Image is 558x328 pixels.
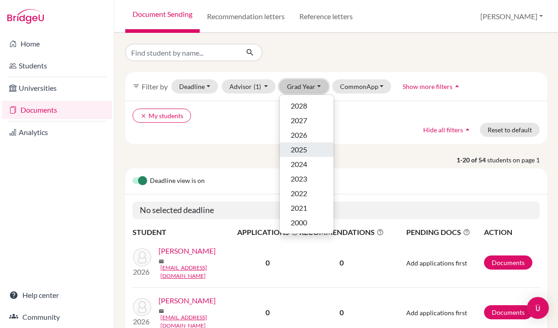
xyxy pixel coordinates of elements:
[280,172,334,186] button: 2023
[237,227,298,238] span: APPLICATIONS
[133,83,140,90] i: filter_list
[254,83,261,90] span: (1)
[133,298,151,316] img: Barker, Ren
[2,308,112,326] a: Community
[291,203,307,213] span: 2021
[280,128,334,142] button: 2026
[2,286,112,304] a: Help center
[291,159,307,170] span: 2024
[280,201,334,215] button: 2021
[415,123,480,137] button: Hide all filtersarrow_drop_up
[2,57,112,75] a: Students
[150,176,205,187] span: Deadline view is on
[406,259,467,267] span: Add applications first
[133,266,151,277] p: 2026
[159,295,216,306] a: [PERSON_NAME]
[2,79,112,97] a: Universities
[406,227,483,238] span: PENDING DOCS
[266,258,270,267] b: 0
[279,94,334,234] div: Grad Year
[291,144,307,155] span: 2025
[133,226,237,238] th: STUDENT
[133,248,151,266] img: Barker, Ren
[457,155,487,165] strong: 1-20 of 54
[125,44,239,61] input: Find student by name...
[160,264,243,280] a: [EMAIL_ADDRESS][DOMAIN_NAME]
[484,226,540,238] th: ACTION
[280,142,334,157] button: 2025
[527,297,549,319] div: Open Intercom Messenger
[280,215,334,230] button: 2000
[487,155,547,165] span: students on page 1
[299,307,384,318] p: 0
[159,308,164,314] span: mail
[159,259,164,264] span: mail
[484,305,532,319] a: Documents
[133,316,151,327] p: 2026
[279,79,329,94] button: Grad Year
[484,255,532,270] a: Documents
[7,9,44,24] img: Bridge-U
[2,101,112,119] a: Documents
[280,157,334,172] button: 2024
[291,115,307,126] span: 2027
[332,79,392,94] button: CommonApp
[291,217,307,228] span: 2000
[280,99,334,113] button: 2028
[403,83,452,90] span: Show more filters
[133,202,540,219] h5: No selected deadline
[2,123,112,141] a: Analytics
[140,113,147,119] i: clear
[299,257,384,268] p: 0
[142,82,168,91] span: Filter by
[476,8,547,25] button: [PERSON_NAME]
[463,125,472,134] i: arrow_drop_up
[291,188,307,199] span: 2022
[222,79,276,94] button: Advisor(1)
[280,186,334,201] button: 2022
[133,109,191,123] button: clearMy students
[159,245,216,256] a: [PERSON_NAME]
[452,82,462,91] i: arrow_drop_up
[266,308,270,317] b: 0
[406,309,467,317] span: Add applications first
[299,227,384,238] span: RECOMMENDATIONS
[280,113,334,128] button: 2027
[291,173,307,184] span: 2023
[291,100,307,111] span: 2028
[480,123,540,137] button: Reset to default
[171,79,218,94] button: Deadline
[423,126,463,134] span: Hide all filters
[291,130,307,141] span: 2026
[2,35,112,53] a: Home
[395,79,469,94] button: Show more filtersarrow_drop_up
